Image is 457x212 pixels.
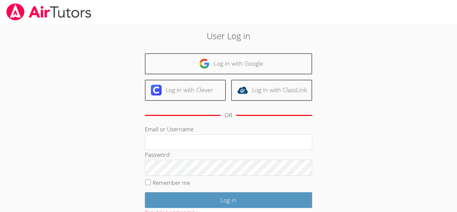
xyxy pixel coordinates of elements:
input: Log in [145,192,312,208]
img: classlink-logo-d6bb404cc1216ec64c9a2012d9dc4662098be43eaf13dc465df04b49fa7ab582.svg [237,85,248,95]
a: Log in with ClassLink [231,80,312,101]
a: Log in with Google [145,53,312,74]
h2: User Log in [105,29,352,42]
div: OR [224,111,232,120]
img: airtutors_banner-c4298cdbf04f3fff15de1276eac7730deb9818008684d7c2e4769d2f7ddbe033.png [6,3,92,20]
label: Email or Username [145,125,193,133]
img: clever-logo-6eab21bc6e7a338710f1a6ff85c0baf02591cd810cc4098c63d3a4b26e2feb20.svg [151,85,162,95]
label: Remember me [153,179,190,187]
img: google-logo-50288ca7cdecda66e5e0955fdab243c47b7ad437acaf1139b6f446037453330a.svg [199,58,210,69]
label: Password [145,151,170,158]
a: Log in with Clever [145,80,226,101]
